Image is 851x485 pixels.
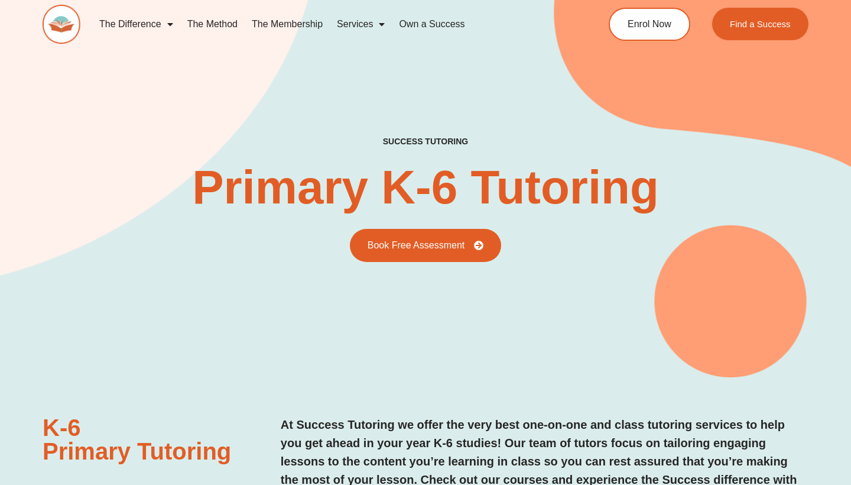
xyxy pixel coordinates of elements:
[245,11,330,38] a: The Membership
[92,11,565,38] nav: Menu
[350,229,502,262] a: Book Free Assessment
[712,8,808,40] a: Find a Success
[330,11,392,38] a: Services
[609,8,690,41] a: Enrol Now
[192,164,659,211] h2: Primary K-6 Tutoring
[92,11,180,38] a: The Difference
[43,416,269,463] h3: K-6 Primary Tutoring
[180,11,245,38] a: The Method
[368,241,465,250] span: Book Free Assessment
[383,137,468,147] h4: success tutoring
[730,20,791,28] span: Find a Success
[392,11,472,38] a: Own a Success
[628,20,671,29] span: Enrol Now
